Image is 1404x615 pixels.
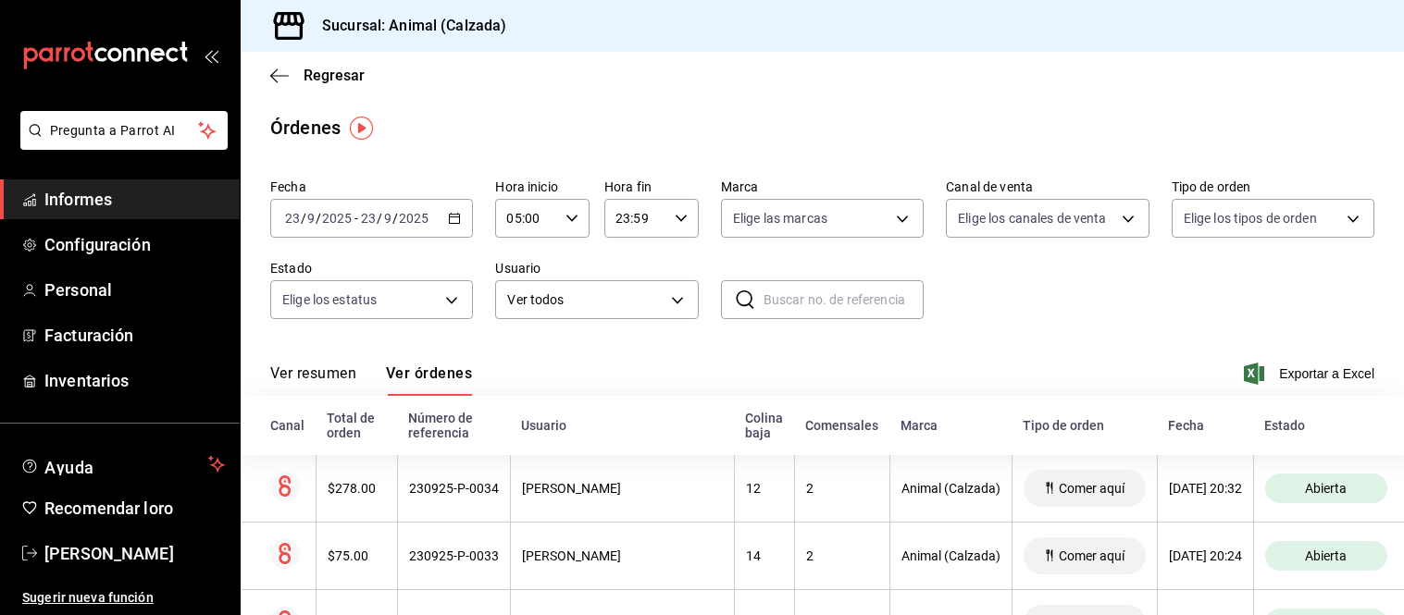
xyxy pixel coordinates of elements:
button: Pregunta a Parrot AI [20,111,228,150]
button: Exportar a Excel [1248,363,1374,385]
font: 230925-P-0033 [409,548,499,563]
font: Canal de venta [946,179,1033,194]
font: Marca [721,179,759,194]
font: Ver órdenes [386,364,472,382]
font: Abierta [1305,481,1347,496]
font: Canal [270,418,304,433]
font: Pregunta a Parrot AI [50,123,176,138]
font: Abierta [1305,548,1347,563]
font: Hora fin [604,179,652,194]
font: - [354,211,358,226]
input: -- [383,211,392,226]
font: Comer aquí [1059,548,1124,563]
font: Elige las marcas [733,211,827,226]
font: Comer aquí [1059,481,1124,496]
input: -- [360,211,377,226]
font: [DATE] 20:32 [1169,481,1242,496]
font: Colina baja [745,411,783,440]
font: 230925-P-0034 [409,481,499,496]
font: / [301,211,306,226]
font: [PERSON_NAME] [44,544,174,563]
font: / [377,211,382,226]
font: Fecha [1168,418,1204,433]
font: Usuario [495,261,540,276]
font: Elige los tipos de orden [1184,211,1317,226]
font: Número de referencia [408,411,473,440]
font: Configuración [44,235,151,254]
font: Sucursal: Animal (Calzada) [322,17,506,34]
font: / [316,211,321,226]
button: abrir_cajón_menú [204,48,218,63]
font: Animal (Calzada) [901,481,1000,496]
font: Estado [1264,418,1305,433]
input: ---- [321,211,353,226]
a: Pregunta a Parrot AI [13,134,228,154]
font: 2 [806,481,814,496]
font: Total de orden [327,411,375,440]
font: Inventarios [44,371,129,390]
font: 14 [746,548,761,563]
font: Elige los estatus [282,292,377,307]
font: Recomendar loro [44,498,173,518]
font: Elige los canales de venta [958,211,1106,226]
font: [DATE] 20:24 [1169,548,1242,563]
input: ---- [398,211,429,226]
font: Hora inicio [495,179,557,194]
div: pestañas de navegación [270,363,472,396]
font: Sugerir nueva función [22,590,154,605]
font: Estado [270,261,312,276]
font: Fecha [270,179,306,194]
font: Personal [44,280,112,300]
input: -- [284,211,301,226]
button: Regresar [270,67,365,84]
font: $278.00 [328,481,376,496]
font: Facturación [44,326,133,345]
font: 2 [806,548,814,563]
font: Ver resumen [270,364,356,382]
font: / [392,211,398,226]
input: Buscar no. de referencia [764,281,924,318]
font: Tipo de orden [1023,418,1104,433]
font: Marca [901,418,938,433]
input: -- [306,211,316,226]
font: Usuario [521,418,566,433]
font: Regresar [304,67,365,84]
font: [PERSON_NAME] [522,481,621,496]
font: Tipo de orden [1172,179,1251,194]
font: Animal (Calzada) [901,548,1000,563]
font: Informes [44,190,112,209]
font: $75.00 [328,548,368,563]
font: Comensales [805,418,878,433]
font: 12 [746,481,761,496]
img: Marcador de información sobre herramientas [350,117,373,140]
font: Exportar a Excel [1279,366,1374,381]
font: Órdenes [270,117,341,139]
font: [PERSON_NAME] [522,548,621,563]
font: Ayuda [44,458,94,477]
font: Ver todos [507,292,564,307]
